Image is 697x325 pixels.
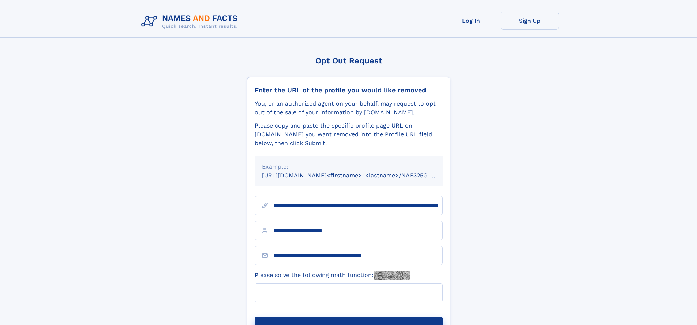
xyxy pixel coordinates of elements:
div: You, or an authorized agent on your behalf, may request to opt-out of the sale of your informatio... [255,99,443,117]
small: [URL][DOMAIN_NAME]<firstname>_<lastname>/NAF325G-xxxxxxxx [262,172,457,179]
div: Enter the URL of the profile you would like removed [255,86,443,94]
div: Opt Out Request [247,56,450,65]
div: Please copy and paste the specific profile page URL on [DOMAIN_NAME] you want removed into the Pr... [255,121,443,148]
a: Sign Up [501,12,559,30]
a: Log In [442,12,501,30]
div: Example: [262,162,435,171]
img: Logo Names and Facts [138,12,244,32]
label: Please solve the following math function: [255,271,410,280]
